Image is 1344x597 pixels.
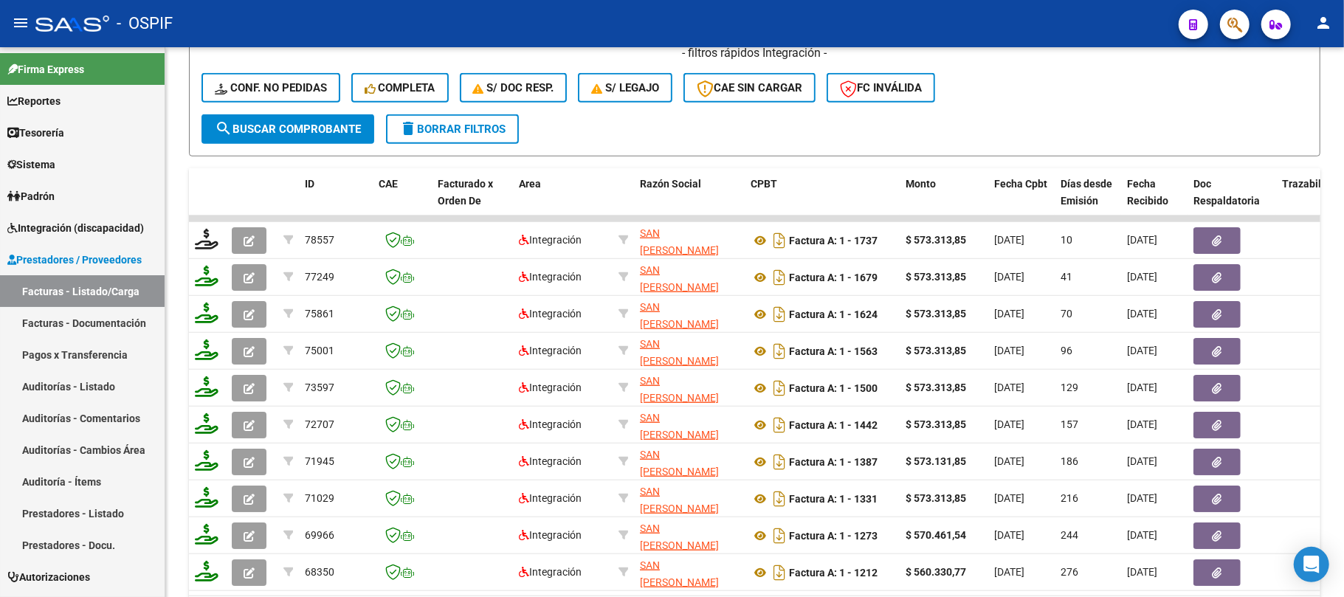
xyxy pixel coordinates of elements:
[379,178,398,190] span: CAE
[994,234,1024,246] span: [DATE]
[305,418,334,430] span: 72707
[683,73,816,103] button: CAE SIN CARGAR
[906,308,966,320] strong: $ 573.313,85
[7,188,55,204] span: Padrón
[519,455,582,467] span: Integración
[789,419,878,431] strong: Factura A: 1 - 1442
[305,345,334,356] span: 75001
[906,418,966,430] strong: $ 573.313,85
[473,81,554,94] span: S/ Doc Resp.
[640,483,739,514] div: 30717133753
[640,262,739,293] div: 30717133753
[1193,178,1260,207] span: Doc Respaldatoria
[7,125,64,141] span: Tesorería
[640,449,719,494] span: SAN [PERSON_NAME] CET
[789,308,878,320] strong: Factura A: 1 - 1624
[906,234,966,246] strong: $ 573.313,85
[906,271,966,283] strong: $ 573.313,85
[770,229,789,252] i: Descargar documento
[460,73,568,103] button: S/ Doc Resp.
[215,120,232,137] mat-icon: search
[519,566,582,578] span: Integración
[7,61,84,77] span: Firma Express
[640,557,739,588] div: 30717133753
[770,487,789,511] i: Descargar documento
[789,272,878,283] strong: Factura A: 1 - 1679
[1121,168,1188,233] datatable-header-cell: Fecha Recibido
[640,412,719,458] span: SAN [PERSON_NAME] CET
[519,418,582,430] span: Integración
[1061,566,1078,578] span: 276
[1314,14,1332,32] mat-icon: person
[906,566,966,578] strong: $ 560.330,77
[994,566,1024,578] span: [DATE]
[519,234,582,246] span: Integración
[1127,178,1168,207] span: Fecha Recibido
[305,234,334,246] span: 78557
[906,492,966,504] strong: $ 573.313,85
[1055,168,1121,233] datatable-header-cell: Días desde Emisión
[1282,178,1342,190] span: Trazabilidad
[1127,418,1157,430] span: [DATE]
[789,493,878,505] strong: Factura A: 1 - 1331
[7,220,144,236] span: Integración (discapacidad)
[1061,382,1078,393] span: 129
[770,450,789,474] i: Descargar documento
[1061,492,1078,504] span: 216
[994,455,1024,467] span: [DATE]
[640,373,739,404] div: 30717133753
[770,524,789,548] i: Descargar documento
[640,522,719,568] span: SAN [PERSON_NAME] CET
[634,168,745,233] datatable-header-cell: Razón Social
[1061,529,1078,541] span: 244
[305,529,334,541] span: 69966
[994,492,1024,504] span: [DATE]
[7,156,55,173] span: Sistema
[215,122,361,136] span: Buscar Comprobante
[770,376,789,400] i: Descargar documento
[1127,234,1157,246] span: [DATE]
[591,81,659,94] span: S/ legajo
[640,520,739,551] div: 30717133753
[789,456,878,468] strong: Factura A: 1 - 1387
[1061,234,1072,246] span: 10
[519,345,582,356] span: Integración
[906,529,966,541] strong: $ 570.461,54
[994,308,1024,320] span: [DATE]
[117,7,173,40] span: - OSPIF
[751,178,777,190] span: CPBT
[640,301,719,347] span: SAN [PERSON_NAME] CET
[640,264,719,310] span: SAN [PERSON_NAME] CET
[640,375,719,421] span: SAN [PERSON_NAME] CET
[305,178,314,190] span: ID
[305,492,334,504] span: 71029
[994,382,1024,393] span: [DATE]
[1127,271,1157,283] span: [DATE]
[640,225,739,256] div: 30717133753
[906,382,966,393] strong: $ 573.313,85
[697,81,802,94] span: CAE SIN CARGAR
[438,178,493,207] span: Facturado x Orden De
[299,168,373,233] datatable-header-cell: ID
[305,566,334,578] span: 68350
[840,81,922,94] span: FC Inválida
[12,14,30,32] mat-icon: menu
[640,299,739,330] div: 30717133753
[1127,308,1157,320] span: [DATE]
[305,455,334,467] span: 71945
[770,413,789,437] i: Descargar documento
[7,93,61,109] span: Reportes
[201,45,1308,61] h4: - filtros rápidos Integración -
[1127,566,1157,578] span: [DATE]
[770,339,789,363] i: Descargar documento
[906,455,966,467] strong: $ 573.131,85
[519,529,582,541] span: Integración
[1127,345,1157,356] span: [DATE]
[578,73,672,103] button: S/ legajo
[827,73,935,103] button: FC Inválida
[519,492,582,504] span: Integración
[994,345,1024,356] span: [DATE]
[640,446,739,477] div: 30717133753
[994,418,1024,430] span: [DATE]
[373,168,432,233] datatable-header-cell: CAE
